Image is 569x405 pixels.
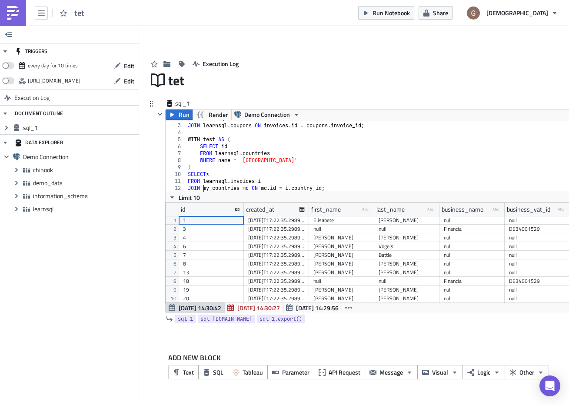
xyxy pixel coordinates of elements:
[313,242,370,251] div: [PERSON_NAME]
[237,303,280,312] span: [DATE] 14:30:27
[204,32,232,41] span: Add Image
[444,259,500,268] div: null
[166,129,186,136] div: 4
[313,294,370,303] div: [PERSON_NAME]
[329,368,360,377] span: API Request
[166,171,186,178] div: 10
[509,259,566,268] div: null
[313,277,370,285] div: null
[166,192,203,202] button: Limit 10
[166,157,186,164] div: 8
[373,8,410,17] span: Run Notebook
[509,233,566,242] div: null
[124,76,134,86] span: Edit
[509,216,566,225] div: null
[444,233,500,242] div: null
[33,179,136,187] span: demo_data
[365,365,418,379] button: Message
[248,233,305,242] div: [DATE]T17:22:35.298926+00:00
[166,136,186,143] div: 5
[23,153,136,161] span: Demo Connection
[166,143,186,150] div: 6
[213,368,223,377] span: SQL
[283,302,342,313] button: [DATE] 14:29:56
[509,242,566,251] div: null
[110,74,139,88] button: Edit
[379,225,435,233] div: null
[203,59,239,68] span: Execution Log
[519,368,534,377] span: Other
[181,203,185,216] div: id
[267,365,314,379] button: Parameter
[539,375,560,396] div: Open Intercom Messenger
[248,251,305,259] div: [DATE]T17:22:35.298926+00:00
[179,193,200,202] span: Limit 10
[183,294,240,303] div: 20
[124,61,134,70] span: Edit
[444,294,500,303] div: null
[166,185,186,192] div: 12
[394,327,404,337] button: Add Block below
[248,285,305,294] div: [DATE]T17:22:35.298926+00:00
[419,6,453,20] button: Share
[282,368,309,377] span: Parameter
[231,110,303,120] button: Demo Connection
[313,268,370,277] div: [PERSON_NAME]
[379,251,435,259] div: Battle
[379,285,435,294] div: [PERSON_NAME]
[183,268,240,277] div: 13
[379,277,435,285] div: null
[509,268,566,277] div: null
[33,205,136,213] span: learnsql
[15,43,47,59] div: TRIGGERS
[379,242,435,251] div: Vogels
[433,8,448,17] span: Share
[313,285,370,294] div: [PERSON_NAME]
[379,216,435,225] div: [PERSON_NAME]
[379,233,435,242] div: [PERSON_NAME]
[509,277,566,285] div: DE34001529
[179,110,190,120] span: Run
[110,59,139,73] button: Edit
[168,365,199,379] button: Text
[509,225,566,233] div: DE34001529
[314,365,365,379] button: API Request
[509,251,566,259] div: null
[166,178,186,185] div: 11
[244,110,290,120] span: Demo Connection
[183,368,194,377] span: Text
[358,6,414,20] button: Run Notebook
[505,365,549,379] button: Other
[260,315,302,323] span: sql_1.export()
[15,135,63,150] div: DATA EXPLORER
[313,216,370,225] div: Elisabete
[178,315,193,323] span: sql_1
[183,216,240,225] div: 1
[166,302,225,313] button: [DATE] 14:30:42
[14,90,50,106] span: Execution Log
[166,150,186,157] div: 7
[224,302,283,313] button: [DATE] 14:30:27
[462,3,562,23] button: [DEMOGRAPHIC_DATA]
[192,110,232,120] button: Render
[183,285,240,294] div: 19
[183,251,240,259] div: 7
[228,365,268,379] button: Tableau
[466,6,481,20] img: Avatar
[477,368,490,377] span: Logic
[432,368,448,377] span: Visual
[168,72,203,89] span: tet
[313,251,370,259] div: [PERSON_NAME]
[74,8,109,18] span: tet
[444,216,500,225] div: null
[509,285,566,294] div: null
[23,124,136,132] span: sql_1
[183,242,240,251] div: 6
[417,365,463,379] button: Visual
[183,233,240,242] div: 4
[379,294,435,303] div: [PERSON_NAME]
[15,106,63,121] div: DOCUMENT OUTLINE
[33,166,136,174] span: chinook
[166,122,186,129] div: 3
[198,315,255,323] a: sql_[DOMAIN_NAME]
